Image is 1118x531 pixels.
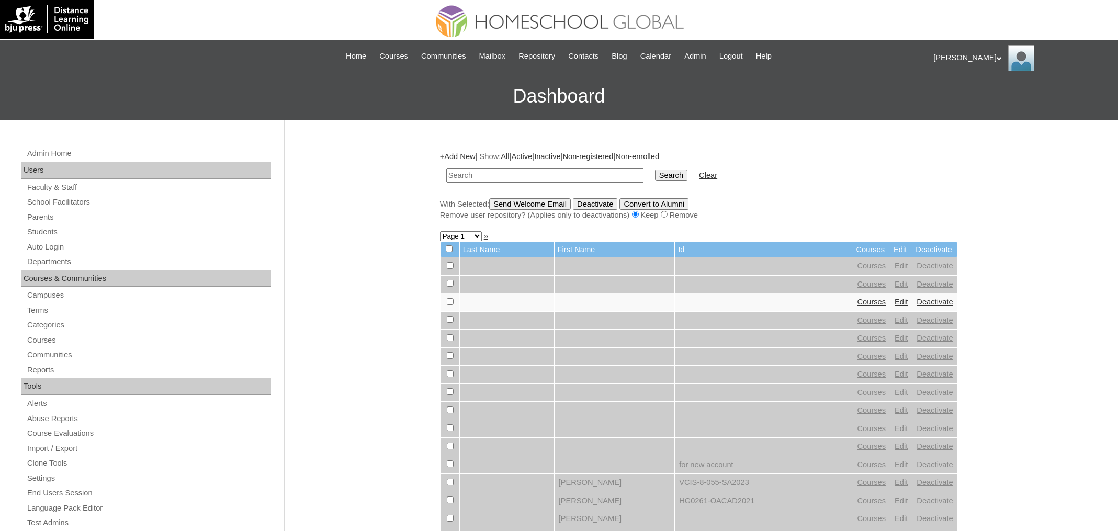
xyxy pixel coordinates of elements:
[857,478,886,487] a: Courses
[917,460,953,469] a: Deactivate
[917,514,953,523] a: Deactivate
[501,152,509,161] a: All
[895,352,908,360] a: Edit
[5,5,88,33] img: logo-white.png
[612,50,627,62] span: Blog
[513,50,560,62] a: Repository
[895,388,908,397] a: Edit
[446,168,643,183] input: Search
[444,152,475,161] a: Add New
[489,198,571,210] input: Send Welcome Email
[26,412,271,425] a: Abuse Reports
[857,460,886,469] a: Courses
[853,242,890,257] td: Courses
[895,262,908,270] a: Edit
[890,242,912,257] td: Edit
[346,50,366,62] span: Home
[895,478,908,487] a: Edit
[26,241,271,254] a: Auto Login
[895,280,908,288] a: Edit
[895,424,908,433] a: Edit
[679,50,712,62] a: Admin
[5,73,1113,120] h3: Dashboard
[895,316,908,324] a: Edit
[26,334,271,347] a: Courses
[21,270,271,287] div: Courses & Communities
[21,162,271,179] div: Users
[917,406,953,414] a: Deactivate
[555,492,675,510] td: [PERSON_NAME]
[857,352,886,360] a: Courses
[857,334,886,342] a: Courses
[568,50,598,62] span: Contacts
[635,50,676,62] a: Calendar
[917,280,953,288] a: Deactivate
[26,255,271,268] a: Departments
[26,211,271,224] a: Parents
[917,298,953,306] a: Deactivate
[675,242,852,257] td: Id
[563,50,604,62] a: Contacts
[895,460,908,469] a: Edit
[857,316,886,324] a: Courses
[857,262,886,270] a: Courses
[917,478,953,487] a: Deactivate
[917,316,953,324] a: Deactivate
[1008,45,1034,71] img: Ariane Ebuen
[857,370,886,378] a: Courses
[555,474,675,492] td: [PERSON_NAME]
[895,514,908,523] a: Edit
[917,334,953,342] a: Deactivate
[917,352,953,360] a: Deactivate
[484,232,488,240] a: »
[675,456,852,474] td: for new account
[895,442,908,450] a: Edit
[511,152,532,161] a: Active
[895,406,908,414] a: Edit
[675,474,852,492] td: VCIS-8-055-SA2023
[555,242,675,257] td: First Name
[857,442,886,450] a: Courses
[379,50,408,62] span: Courses
[518,50,555,62] span: Repository
[534,152,561,161] a: Inactive
[26,427,271,440] a: Course Evaluations
[26,319,271,332] a: Categories
[857,424,886,433] a: Courses
[562,152,613,161] a: Non-registered
[440,151,958,220] div: + | Show: | | | |
[699,171,717,179] a: Clear
[26,196,271,209] a: School Facilitators
[26,472,271,485] a: Settings
[26,502,271,515] a: Language Pack Editor
[684,50,706,62] span: Admin
[374,50,413,62] a: Courses
[857,298,886,306] a: Courses
[917,424,953,433] a: Deactivate
[895,298,908,306] a: Edit
[440,210,958,221] div: Remove user repository? (Applies only to deactivations) Keep Remove
[912,242,957,257] td: Deactivate
[895,370,908,378] a: Edit
[26,181,271,194] a: Faculty & Staff
[555,510,675,528] td: [PERSON_NAME]
[615,152,659,161] a: Non-enrolled
[895,496,908,505] a: Edit
[26,457,271,470] a: Clone Tools
[895,334,908,342] a: Edit
[857,514,886,523] a: Courses
[917,388,953,397] a: Deactivate
[26,289,271,302] a: Campuses
[917,496,953,505] a: Deactivate
[751,50,777,62] a: Help
[26,487,271,500] a: End Users Session
[440,198,958,221] div: With Selected:
[756,50,772,62] span: Help
[675,492,852,510] td: HG0261-OACAD2021
[640,50,671,62] span: Calendar
[606,50,632,62] a: Blog
[26,364,271,377] a: Reports
[857,496,886,505] a: Courses
[474,50,511,62] a: Mailbox
[719,50,743,62] span: Logout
